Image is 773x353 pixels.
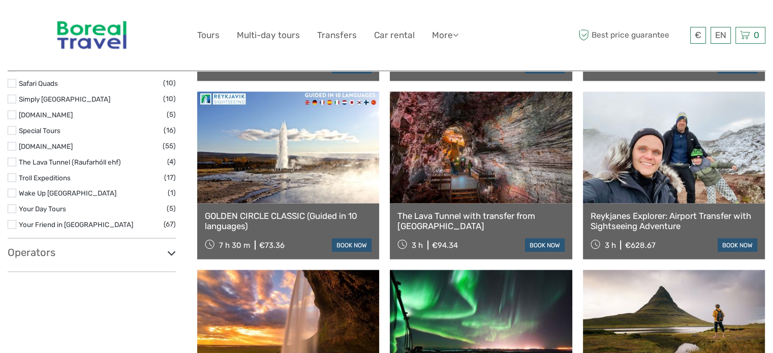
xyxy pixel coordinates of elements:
[14,18,115,26] p: We're away right now. Please check back later!
[19,158,121,166] a: The Lava Tunnel (Raufarhóll ehf)
[8,246,176,258] h3: Operators
[19,142,73,150] a: [DOMAIN_NAME]
[525,238,565,251] a: book now
[259,240,285,249] div: €73.36
[412,240,423,249] span: 3 h
[163,140,176,152] span: (55)
[19,63,87,72] a: Reykjavik Sightseeing
[164,218,176,230] span: (67)
[432,28,458,43] a: More
[163,77,176,89] span: (10)
[163,93,176,105] span: (10)
[332,238,372,251] a: book now
[50,8,134,63] img: 346-854fea8c-10b9-4d52-aacf-0976180d9f3a_logo_big.jpg
[168,187,176,199] span: (1)
[576,27,688,44] span: Best price guarantee
[167,203,176,214] span: (5)
[397,211,564,232] a: The Lava Tunnel with transfer from [GEOGRAPHIC_DATA]
[19,189,116,197] a: Wake Up [GEOGRAPHIC_DATA]
[237,28,300,43] a: Multi-day tours
[625,240,655,249] div: €628.67
[205,211,372,232] a: GOLDEN CIRCLE CLASSIC (Guided in 10 languages)
[19,205,66,213] a: Your Day Tours
[167,156,176,168] span: (4)
[219,240,250,249] span: 7 h 30 m
[19,79,58,87] a: Safari Quads
[591,211,757,232] a: Reykjanes Explorer: Airport Transfer with Sightseeing Adventure
[374,28,415,43] a: Car rental
[117,16,129,28] button: Open LiveChat chat widget
[19,220,133,229] a: Your Friend in [GEOGRAPHIC_DATA]
[164,124,176,136] span: (16)
[432,240,458,249] div: €94.34
[604,240,615,249] span: 3 h
[167,109,176,120] span: (5)
[752,30,761,40] span: 0
[19,95,110,103] a: Simply [GEOGRAPHIC_DATA]
[19,126,60,135] a: Special Tours
[317,28,357,43] a: Transfers
[197,28,220,43] a: Tours
[164,172,176,183] span: (17)
[19,174,71,182] a: Troll Expeditions
[710,27,731,44] div: EN
[718,238,757,251] a: book now
[19,111,73,119] a: [DOMAIN_NAME]
[695,30,701,40] span: €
